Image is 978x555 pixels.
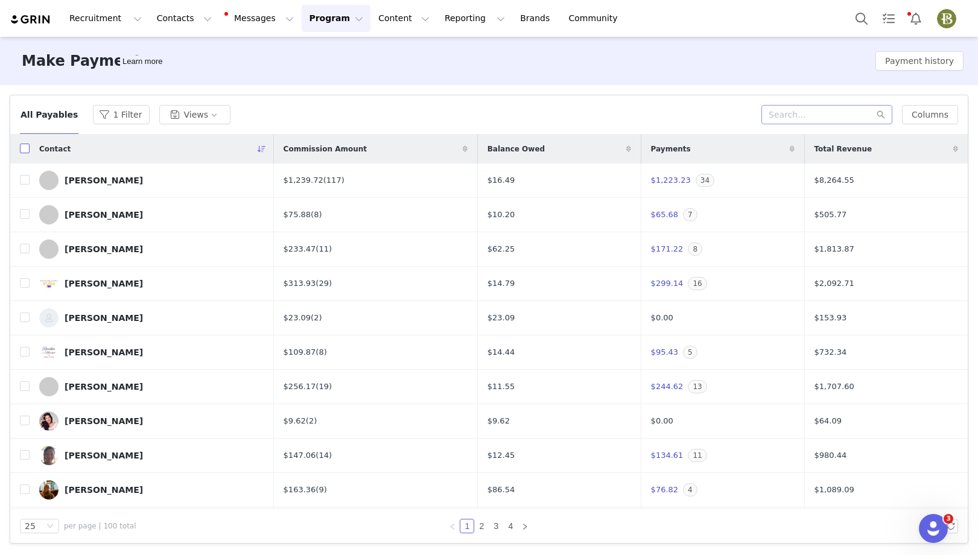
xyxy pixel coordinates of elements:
[877,110,885,119] i: icon: search
[20,105,78,124] button: All Payables
[696,174,714,187] span: 34
[651,279,684,288] span: $299.14
[487,415,510,427] span: $9.62
[306,416,317,425] a: (2)
[562,5,630,32] a: Community
[487,209,515,221] span: $10.20
[316,451,332,460] a: (14)
[761,105,892,124] input: Search...
[65,313,143,323] div: [PERSON_NAME]
[518,519,532,533] li: Next Page
[39,274,59,293] img: 4d51b5f3-31d1-486e-8214-df5d4981b269.jpg
[460,519,474,533] a: 1
[814,449,847,461] span: $980.44
[487,144,545,154] span: Balance Owed
[65,451,143,460] div: [PERSON_NAME]
[316,485,326,494] a: (9)
[814,277,854,290] span: $2,092.71
[284,415,468,427] div: $9.62
[39,480,264,499] a: [PERSON_NAME]
[474,519,489,533] li: 2
[487,312,515,324] span: $23.09
[284,277,468,290] div: $313.93
[284,484,468,496] div: $163.36
[688,243,702,256] span: 8
[120,55,165,68] div: Tooltip anchor
[919,514,948,543] iframe: Intercom live chat
[814,346,847,358] span: $732.34
[150,5,219,32] button: Contacts
[475,519,488,533] a: 2
[65,210,143,220] div: [PERSON_NAME]
[487,346,515,358] span: $14.44
[39,446,264,465] a: [PERSON_NAME]
[449,523,456,530] i: icon: left
[311,313,322,322] a: (2)
[875,5,902,32] a: Tasks
[284,346,468,358] div: $109.87
[65,485,143,495] div: [PERSON_NAME]
[65,244,143,254] div: [PERSON_NAME]
[651,485,679,494] span: $76.82
[65,279,143,288] div: [PERSON_NAME]
[688,277,707,290] span: 16
[688,449,707,462] span: 11
[39,205,264,224] a: [PERSON_NAME]
[371,5,437,32] button: Content
[814,144,872,154] span: Total Revenue
[284,312,468,324] div: $23.09
[10,14,52,25] img: grin logo
[302,5,370,32] button: Program
[39,171,264,190] a: [PERSON_NAME]
[651,313,673,322] span: $0.00
[316,347,326,357] a: (8)
[22,50,150,72] h3: Make Payments
[651,347,679,357] span: $95.43
[814,484,854,496] span: $1,089.09
[487,277,515,290] span: $14.79
[683,208,697,221] span: 7
[65,416,143,426] div: [PERSON_NAME]
[39,446,59,465] img: 7e26f2dd-1a10-48d9-b5b3-5a798193413d.jpg
[814,381,854,393] span: $1,707.60
[39,411,264,431] a: [PERSON_NAME]
[25,519,36,533] div: 25
[39,343,264,362] a: [PERSON_NAME]
[651,416,673,425] span: $0.00
[284,174,468,186] div: $1,239.72
[316,244,332,253] a: (11)
[930,9,968,28] button: Profile
[814,243,854,255] span: $1,813.87
[39,274,264,293] a: [PERSON_NAME]
[683,483,697,496] span: 4
[39,377,264,396] a: [PERSON_NAME]
[814,312,847,324] span: $153.93
[65,347,143,357] div: [PERSON_NAME]
[39,343,59,362] img: 264863cf-9aee-4906-88cb-8e3b20207a3b.jpg
[848,5,875,32] button: Search
[323,176,345,185] a: (117)
[944,514,953,524] span: 3
[316,279,332,288] a: (29)
[487,243,515,255] span: $62.25
[504,519,517,533] a: 4
[39,411,59,431] img: 6ec5148d-8da2-45ba-ab0d-481a0e87838b.jpg
[487,174,515,186] span: $16.49
[487,449,515,461] span: $12.45
[284,449,468,461] div: $147.06
[487,381,515,393] span: $11.55
[651,451,684,460] span: $134.61
[62,5,149,32] button: Recruitment
[651,382,684,391] span: $244.62
[65,176,143,185] div: [PERSON_NAME]
[814,209,847,221] span: $505.77
[437,5,512,32] button: Reporting
[651,244,684,253] span: $171.22
[503,519,518,533] li: 4
[521,523,529,530] i: icon: right
[159,105,230,124] button: Views
[445,519,460,533] li: Previous Page
[513,5,560,32] a: Brands
[683,346,697,359] span: 5
[651,176,691,185] span: $1,223.23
